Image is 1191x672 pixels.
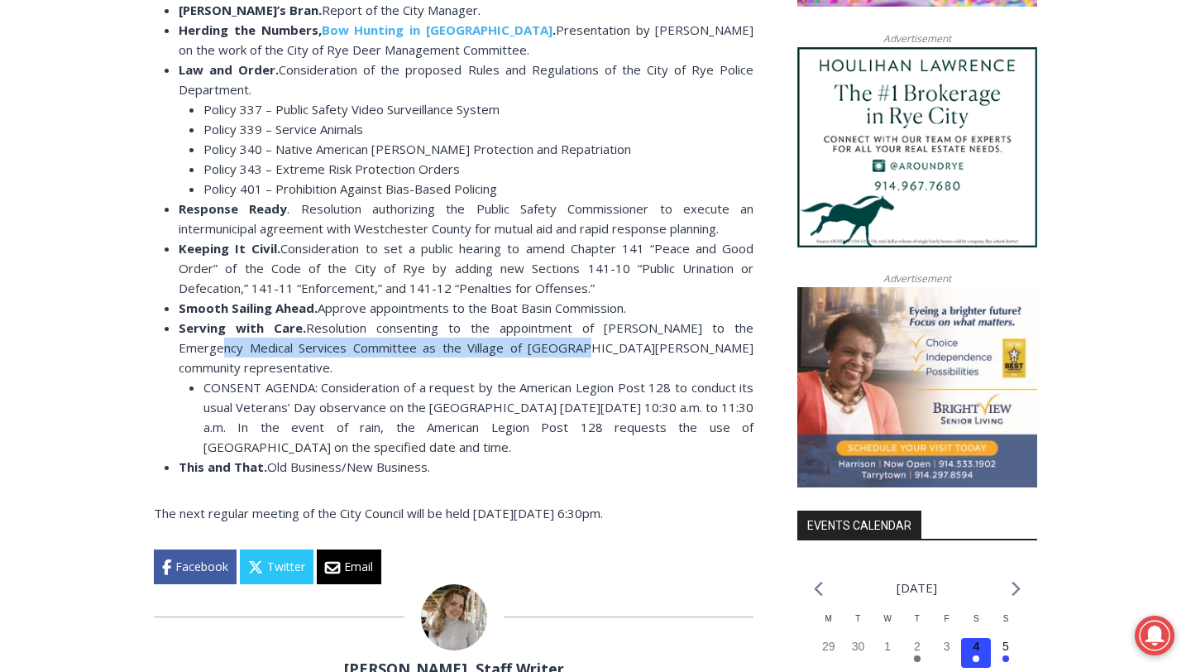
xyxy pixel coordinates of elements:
[1003,614,1009,623] span: S
[398,161,801,206] a: Intern @ [DOMAIN_NAME]
[844,638,873,668] button: 30
[173,156,180,173] div: 6
[418,1,782,161] div: Apply Now <> summer and RHS senior internships available
[154,550,237,584] a: Facebook
[914,640,921,653] time: 2
[203,141,631,157] span: Policy 340 – Native American [PERSON_NAME] Protection and Repatriation
[179,319,753,376] span: Resolution consenting to the appointment of [PERSON_NAME] to the Emergency Medical Services Commi...
[884,640,891,653] time: 1
[179,2,322,18] b: [PERSON_NAME]’s Bran.
[902,638,932,668] button: 2 Has events
[902,612,932,638] div: Thursday
[173,46,231,152] div: Two by Two Animal Haven & The Nature Company: The Wild World of Animals
[844,612,873,638] div: Tuesday
[184,156,189,173] div: /
[867,31,968,46] span: Advertisement
[797,47,1037,247] img: Houlihan Lawrence The #1 Brokerage in Rye City
[852,640,865,653] time: 30
[973,655,979,662] em: Has events
[867,271,968,286] span: Advertisement
[814,612,844,638] div: Monday
[421,584,487,650] img: (PHOTO: MyRye.com Summer 2023 intern Beatrice Larzul.)
[203,121,363,137] span: Policy 339 – Service Animals
[797,287,1037,487] img: Brightview Senior Living
[883,614,891,623] span: W
[179,199,753,238] li: . Resolution authorizing the Public Safety Commissioner to execute an intermunicipal agreement wi...
[961,638,991,668] button: 4 Has events
[855,614,860,623] span: T
[991,638,1021,668] button: 5 Has events
[179,240,753,296] span: Consideration to set a public hearing to amend Chapter 141 “Peace and Good Order” of the Code of ...
[873,638,902,668] button: 1
[915,614,920,623] span: T
[318,300,626,316] span: Approve appointments to the Boat Basin Commission.
[814,638,844,668] button: 29
[179,319,306,336] b: Serving with Care.
[552,22,556,38] b: .
[825,614,832,623] span: M
[797,511,921,539] h2: Events Calendar
[179,240,280,257] b: Keeping It Civil.
[1002,640,1009,653] time: 5
[179,458,267,475] b: This and That.
[1012,581,1021,597] a: Next month
[945,614,949,623] span: F
[991,612,1021,638] div: Sunday
[1,165,239,206] a: [PERSON_NAME] Read Sanctuary Fall Fest: [DATE]
[973,614,979,623] span: S
[322,2,481,18] span: Report of the City Manager.
[179,61,753,98] span: Consideration of the proposed Rules and Regulations of the City of Rye Police Department.
[179,300,318,316] b: Smooth Sailing Ahead.
[322,22,552,38] a: Bow Hunting in [GEOGRAPHIC_DATA]
[1002,655,1009,662] em: Has events
[914,655,921,662] em: Has events
[179,61,279,78] b: Law and Order.
[961,612,991,638] div: Saturday
[203,101,500,118] span: Policy 337 – Public Safety Video Surveillance System
[822,640,835,653] time: 29
[179,200,287,217] strong: Response Ready
[203,180,497,197] span: Policy 401 – Prohibition Against Bias-Based Policing
[193,156,200,173] div: 6
[932,638,962,668] button: 3
[873,612,902,638] div: Wednesday
[317,550,381,584] a: Email
[814,581,823,597] a: Previous month
[13,166,212,204] h4: [PERSON_NAME] Read Sanctuary Fall Fest: [DATE]
[897,577,937,599] li: [DATE]
[154,505,603,521] span: The next regular meeting of the City Council will be held [DATE][DATE] 6:30pm.
[932,612,962,638] div: Friday
[267,458,430,475] span: Old Business/New Business.
[433,165,767,202] span: Intern @ [DOMAIN_NAME]
[944,640,950,653] time: 3
[203,161,460,177] span: Policy 343 – Extreme Risk Protection Orders
[973,640,979,653] time: 4
[179,22,322,38] b: Herding the Numbers,
[203,379,753,455] span: CONSENT AGENDA: Consideration of a request by the American Legion Post 128 to conduct its usual V...
[240,550,313,584] a: Twitter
